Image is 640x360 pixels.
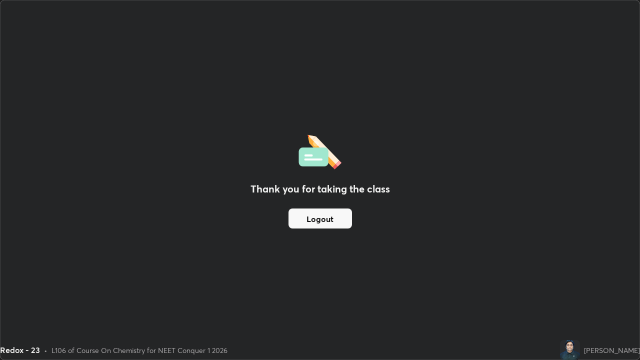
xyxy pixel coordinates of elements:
img: offlineFeedback.1438e8b3.svg [298,131,341,169]
img: 0cf3d892b60d4d9d8b8d485a1665ff3f.png [560,340,580,360]
div: [PERSON_NAME] [584,345,640,355]
button: Logout [288,208,352,228]
h2: Thank you for taking the class [250,181,390,196]
div: • [44,345,47,355]
div: L106 of Course On Chemistry for NEET Conquer 1 2026 [51,345,227,355]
